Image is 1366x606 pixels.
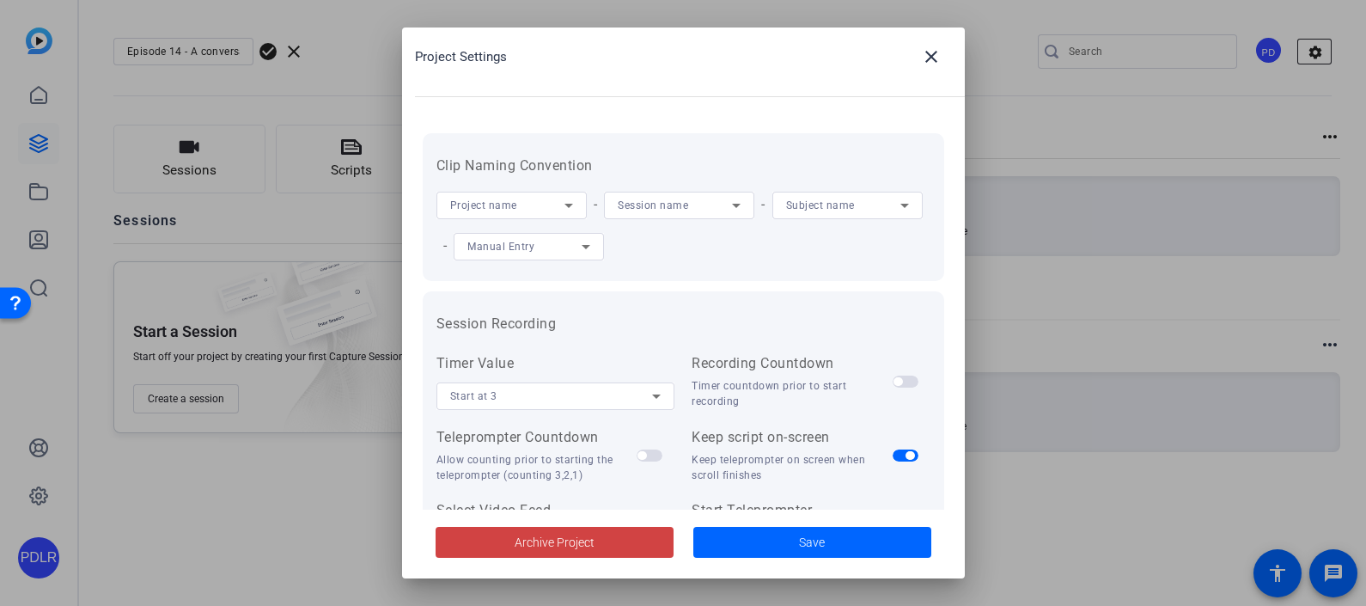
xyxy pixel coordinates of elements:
div: Start Teleprompter [692,500,930,521]
div: Teleprompter Countdown [436,427,637,448]
mat-icon: close [921,46,942,67]
span: - [587,196,605,212]
span: Project name [450,199,517,211]
div: Keep script on-screen [692,427,893,448]
button: Archive Project [436,527,674,558]
span: - [436,237,454,254]
span: Save [799,534,825,552]
span: Session name [618,199,688,211]
button: Save [693,527,931,558]
span: - [754,196,772,212]
h3: Clip Naming Convention [436,156,930,176]
div: Recording Countdown [692,353,893,374]
span: Start at 3 [450,390,497,402]
div: Keep teleprompter on screen when scroll finishes [692,452,893,483]
h3: Session Recording [436,314,930,334]
div: Timer Value [436,353,675,374]
div: Project Settings [415,36,965,77]
span: Manual Entry [467,241,534,253]
div: Allow counting prior to starting the teleprompter (counting 3,2,1) [436,452,637,483]
div: Timer countdown prior to start recording [692,378,893,409]
div: Select Video Feed [436,500,675,521]
span: Subject name [786,199,855,211]
span: Archive Project [515,534,595,552]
